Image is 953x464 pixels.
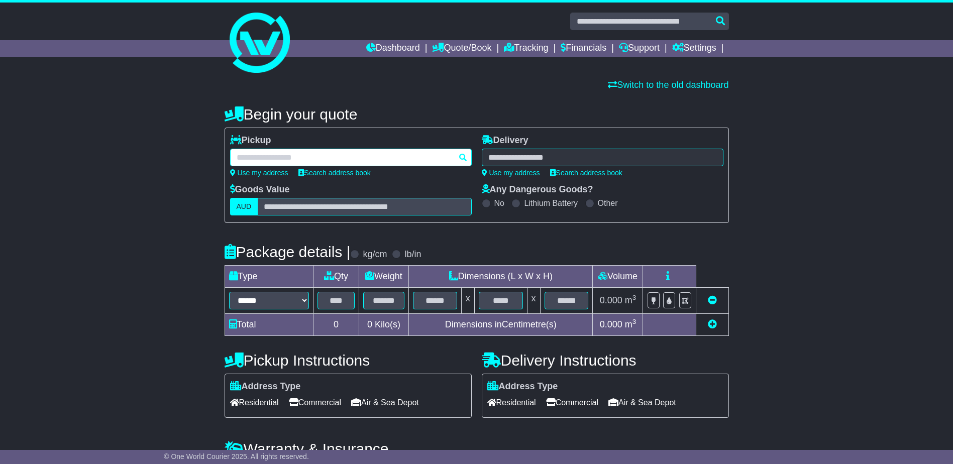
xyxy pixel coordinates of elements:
a: Use my address [230,169,288,177]
a: Add new item [708,319,717,329]
label: Other [598,198,618,208]
span: Residential [487,395,536,410]
a: Use my address [482,169,540,177]
label: Lithium Battery [524,198,578,208]
span: Air & Sea Depot [351,395,419,410]
td: x [461,288,474,314]
span: 0 [367,319,372,329]
td: Weight [359,266,408,288]
td: Volume [593,266,643,288]
sup: 3 [632,294,637,301]
a: Support [619,40,660,57]
h4: Warranty & Insurance [225,440,729,457]
label: Pickup [230,135,271,146]
span: 0.000 [600,319,622,329]
span: m [625,295,637,305]
a: Quote/Book [432,40,491,57]
a: Switch to the old dashboard [608,80,728,90]
a: Remove this item [708,295,717,305]
span: Commercial [289,395,341,410]
label: Address Type [230,381,301,392]
label: AUD [230,198,258,215]
span: 0.000 [600,295,622,305]
label: Delivery [482,135,528,146]
label: Goods Value [230,184,290,195]
label: kg/cm [363,249,387,260]
span: © One World Courier 2025. All rights reserved. [164,452,309,460]
h4: Package details | [225,244,351,260]
a: Search address book [550,169,622,177]
sup: 3 [632,318,637,325]
label: No [494,198,504,208]
td: Qty [313,266,359,288]
typeahead: Please provide city [230,149,472,166]
a: Tracking [504,40,548,57]
label: Any Dangerous Goods? [482,184,593,195]
td: Dimensions (L x W x H) [408,266,593,288]
span: Commercial [546,395,598,410]
a: Dashboard [366,40,420,57]
a: Financials [561,40,606,57]
td: 0 [313,314,359,336]
h4: Begin your quote [225,106,729,123]
td: Dimensions in Centimetre(s) [408,314,593,336]
span: m [625,319,637,329]
a: Search address book [298,169,371,177]
td: x [527,288,540,314]
td: Total [225,314,313,336]
span: Air & Sea Depot [608,395,676,410]
td: Type [225,266,313,288]
label: Address Type [487,381,558,392]
span: Residential [230,395,279,410]
td: Kilo(s) [359,314,408,336]
a: Settings [672,40,716,57]
label: lb/in [404,249,421,260]
h4: Pickup Instructions [225,352,472,369]
h4: Delivery Instructions [482,352,729,369]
